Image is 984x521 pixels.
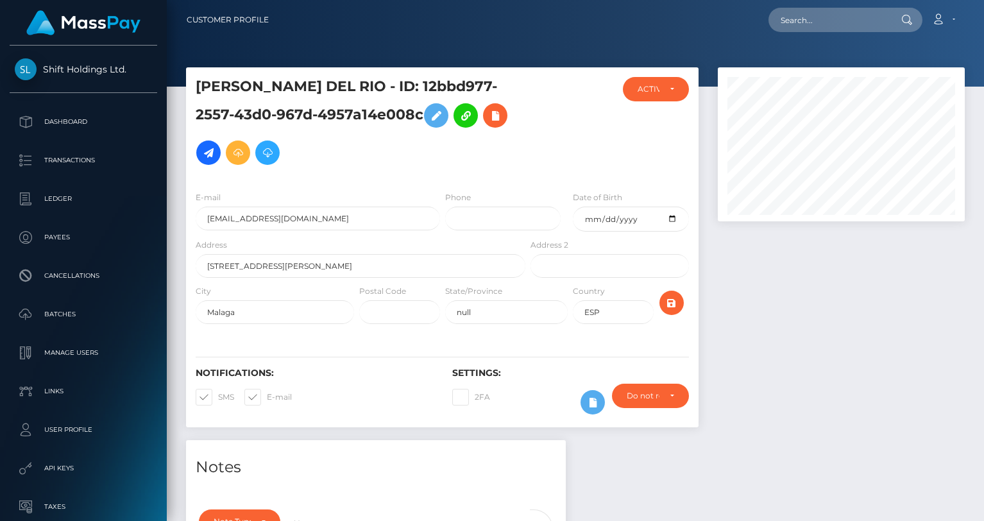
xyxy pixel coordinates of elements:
p: Dashboard [15,112,152,132]
label: Postal Code [359,286,406,297]
a: Customer Profile [187,6,269,33]
a: Dashboard [10,106,157,138]
button: Do not require [612,384,689,408]
label: SMS [196,389,234,406]
a: API Keys [10,452,157,484]
a: Manage Users [10,337,157,369]
a: User Profile [10,414,157,446]
p: Cancellations [15,266,152,286]
label: E-mail [244,389,292,406]
p: Batches [15,305,152,324]
label: Date of Birth [573,192,622,203]
a: Transactions [10,144,157,176]
h5: [PERSON_NAME] DEL RIO - ID: 12bbd977-2557-43d0-967d-4957a14e008c [196,77,518,171]
button: ACTIVE [623,77,689,101]
div: ACTIVE [638,84,659,94]
h4: Notes [196,456,556,479]
a: Batches [10,298,157,330]
span: Shift Holdings Ltd. [10,64,157,75]
a: Initiate Payout [196,141,221,165]
p: Manage Users [15,343,152,363]
a: Cancellations [10,260,157,292]
p: Transactions [15,151,152,170]
p: API Keys [15,459,152,478]
p: User Profile [15,420,152,440]
p: Taxes [15,497,152,517]
p: Ledger [15,189,152,209]
label: City [196,286,211,297]
label: E-mail [196,192,221,203]
p: Payees [15,228,152,247]
label: State/Province [445,286,502,297]
h6: Settings: [452,368,690,379]
a: Links [10,375,157,407]
a: Ledger [10,183,157,215]
label: Address 2 [530,239,568,251]
label: Phone [445,192,471,203]
img: Shift Holdings Ltd. [15,58,37,80]
label: 2FA [452,389,490,406]
a: Payees [10,221,157,253]
input: Search... [768,8,889,32]
img: MassPay Logo [26,10,140,35]
h6: Notifications: [196,368,433,379]
label: Country [573,286,605,297]
div: Do not require [627,391,659,401]
label: Address [196,239,227,251]
p: Links [15,382,152,401]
